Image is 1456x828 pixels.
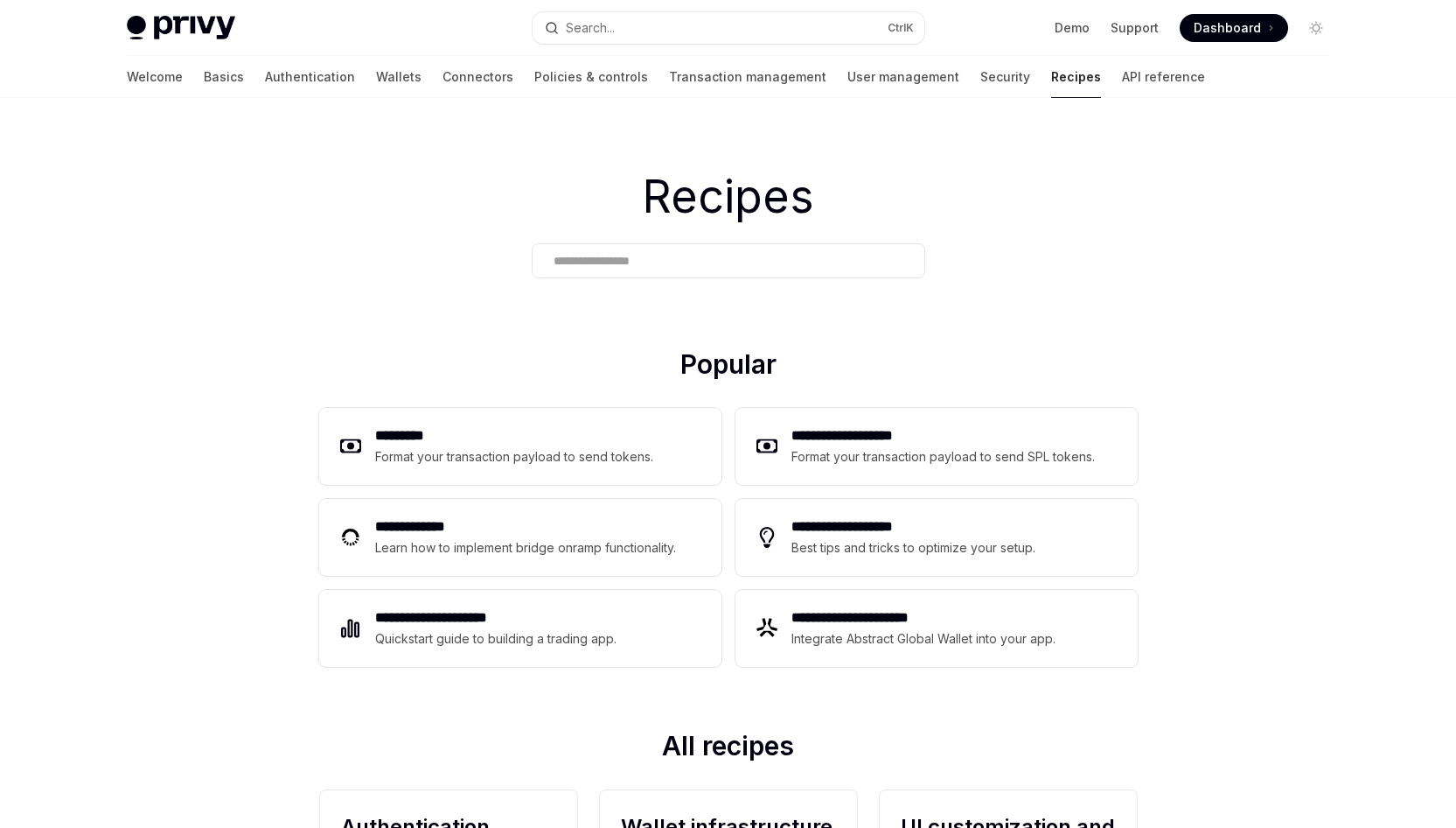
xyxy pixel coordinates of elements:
[319,408,721,485] a: **** ****Format your transaction payload to send tokens.
[1051,56,1101,98] a: Recipes
[980,56,1030,98] a: Security
[375,537,676,558] div: Learn how to implement bridge onramp functionality.
[376,56,421,98] a: Wallets
[1111,19,1159,37] a: Support
[533,12,924,44] button: Open search
[1194,19,1261,37] span: Dashboard
[204,56,244,98] a: Basics
[791,537,1035,558] div: Best tips and tricks to optimize your setup.
[791,628,1055,649] div: Integrate Abstract Global Wallet into your app.
[1122,56,1205,98] a: API reference
[566,18,615,39] div: Search...
[1055,19,1090,37] a: Demo
[1302,14,1330,42] button: Toggle dark mode
[534,56,648,98] a: Policies & controls
[265,56,355,98] a: Authentication
[127,16,235,40] img: light logo
[375,446,653,467] div: Format your transaction payload to send tokens.
[791,446,1095,467] div: Format your transaction payload to send SPL tokens.
[319,348,1138,387] h2: Popular
[319,730,1138,768] h2: All recipes
[888,21,914,35] span: Ctrl K
[669,56,826,98] a: Transaction management
[375,628,617,649] div: Quickstart guide to building a trading app.
[847,56,959,98] a: User management
[1180,14,1288,42] a: Dashboard
[442,56,513,98] a: Connectors
[127,56,183,98] a: Welcome
[319,499,721,576] a: **** **** ***Learn how to implement bridge onramp functionality.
